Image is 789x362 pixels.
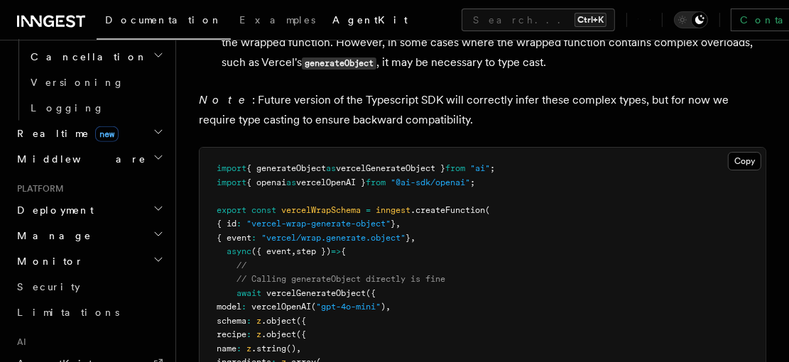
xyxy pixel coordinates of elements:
button: Manage [11,223,167,248]
em: Note [199,93,252,106]
span: await [236,288,261,298]
span: Examples [239,14,315,26]
span: : [246,329,251,339]
button: Deployment [11,197,167,223]
span: ) [381,302,386,312]
span: recipe [217,329,246,339]
span: { openai [246,177,286,187]
span: : [236,344,241,353]
kbd: Ctrl+K [575,13,606,27]
span: Logging [31,102,104,114]
span: model [217,302,241,312]
span: ( [311,302,316,312]
span: .string [251,344,286,353]
span: name [217,344,236,353]
button: Middleware [11,146,167,172]
span: { id [217,219,236,229]
span: Realtime [11,126,119,141]
span: Monitor [11,254,84,268]
button: Search...Ctrl+K [462,9,615,31]
span: from [445,163,465,173]
span: as [326,163,336,173]
span: AI [11,336,26,348]
span: vercelOpenAI [251,302,311,312]
span: "gpt-4o-mini" [316,302,381,312]
span: "@ai-sdk/openai" [391,177,470,187]
span: AgentKit [332,14,408,26]
span: "vercel-wrap-generate-object" [246,219,391,229]
span: from [366,177,386,187]
span: vercelGenerateObject } [336,163,445,173]
span: Manage [11,229,92,243]
a: Versioning [25,70,167,95]
span: z [256,316,261,326]
span: Documentation [105,14,222,26]
span: vercelWrapSchema [281,205,361,215]
span: // [236,260,246,270]
span: } [391,219,396,229]
span: { generateObject [246,163,326,173]
span: step }) [296,246,331,256]
span: Middleware [11,152,146,166]
span: z [256,329,261,339]
a: Security [11,274,167,300]
a: Logging [25,95,167,121]
span: // Calling generateObject directly is fine [236,274,445,284]
span: Deployment [11,203,94,217]
span: .object [261,316,296,326]
a: Documentation [97,4,231,40]
span: ; [470,177,475,187]
span: => [331,246,341,256]
span: import [217,177,246,187]
button: Cancellation [25,44,167,70]
button: Monitor [11,248,167,274]
span: export [217,205,246,215]
span: , [291,246,296,256]
span: Versioning [31,77,124,88]
button: Copy [728,152,761,170]
span: .object [261,329,296,339]
span: ( [485,205,490,215]
span: Security [17,281,80,292]
span: "vercel/wrap.generate.object" [261,233,406,243]
span: inngest [376,205,410,215]
span: vercelOpenAI } [296,177,366,187]
span: : [251,233,256,243]
span: { event [217,233,251,243]
span: vercelGenerateObject [266,288,366,298]
span: ({ [366,288,376,298]
span: import [217,163,246,173]
span: new [95,126,119,142]
span: schema [217,316,246,326]
p: : Future version of the Typescript SDK will correctly infer these complex types, but for now we r... [199,90,766,130]
li: Typescript definition will for the most part infer allowable inputs based on the signature of the... [217,12,766,73]
span: Platform [11,183,64,194]
a: AgentKit [324,4,416,38]
span: as [286,177,296,187]
span: , [410,233,415,243]
span: Cancellation [25,50,148,64]
span: ({ [296,316,306,326]
span: : [236,219,241,229]
span: ({ [296,329,306,339]
span: Limitations [17,307,119,318]
span: , [386,302,391,312]
span: .createFunction [410,205,485,215]
span: () [286,344,296,353]
span: ({ event [251,246,291,256]
span: : [241,302,246,312]
span: z [246,344,251,353]
span: } [406,233,410,243]
button: Toggle dark mode [674,11,708,28]
span: , [396,219,401,229]
button: Realtimenew [11,121,167,146]
span: ; [490,163,495,173]
a: Limitations [11,300,167,325]
span: : [246,316,251,326]
span: async [227,246,251,256]
code: generateObject [302,57,376,70]
a: Examples [231,4,324,38]
span: "ai" [470,163,490,173]
span: = [366,205,371,215]
span: const [251,205,276,215]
